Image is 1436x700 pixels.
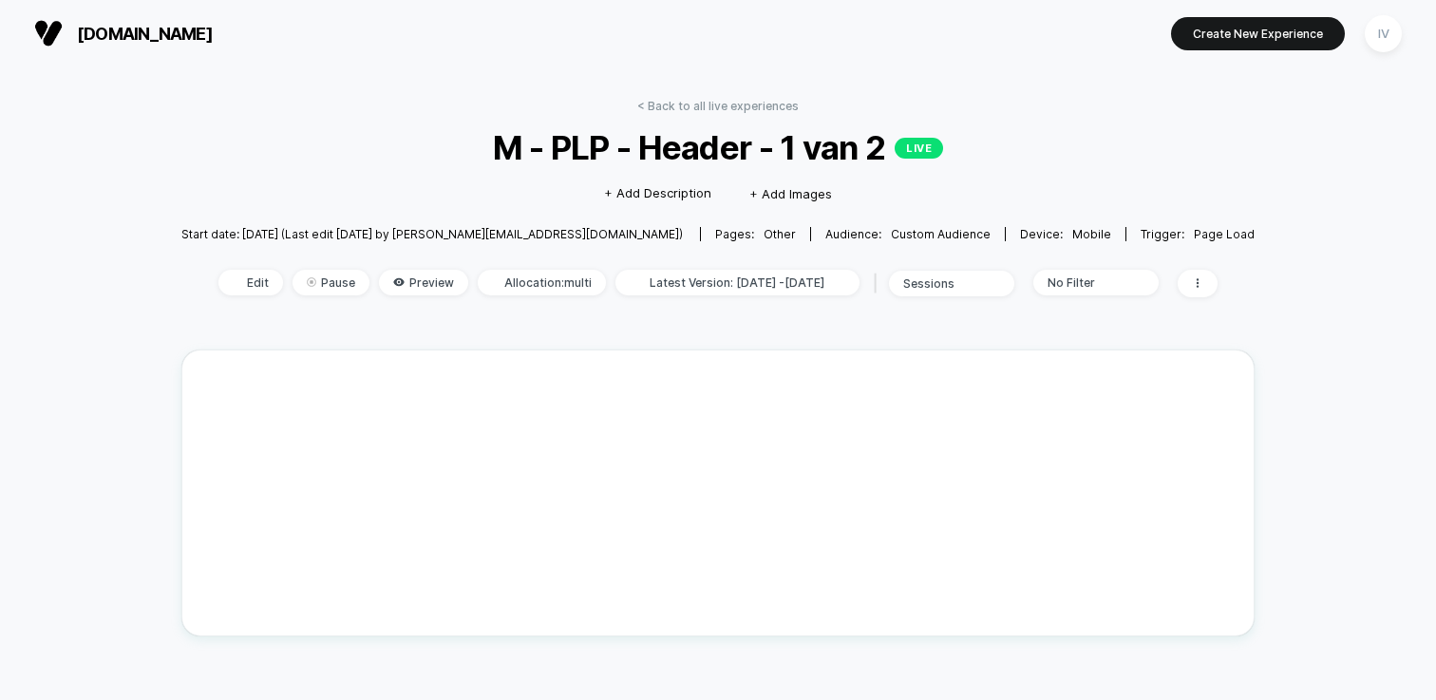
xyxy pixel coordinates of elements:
span: [DOMAIN_NAME] [77,24,213,44]
span: mobile [1072,227,1111,241]
button: Create New Experience [1171,17,1345,50]
div: Trigger: [1141,227,1255,241]
span: Latest Version: [DATE] - [DATE] [615,270,860,295]
div: Audience: [825,227,991,241]
span: other [764,227,796,241]
div: Pages: [715,227,796,241]
img: Visually logo [34,19,63,47]
span: + Add Description [604,184,711,203]
span: M - PLP - Header - 1 van 2 [236,127,1201,167]
button: [DOMAIN_NAME] [28,18,218,48]
span: Preview [379,270,468,295]
img: end [307,277,316,287]
a: < Back to all live experiences [637,99,799,113]
div: IV [1365,15,1402,52]
span: Edit [218,270,283,295]
span: Pause [293,270,369,295]
span: Page Load [1194,227,1255,241]
span: Allocation: multi [478,270,606,295]
span: | [869,270,889,297]
span: Device: [1005,227,1125,241]
p: LIVE [895,138,943,159]
div: sessions [903,276,979,291]
span: + Add Images [749,186,832,201]
div: No Filter [1048,275,1124,290]
span: Start date: [DATE] (Last edit [DATE] by [PERSON_NAME][EMAIL_ADDRESS][DOMAIN_NAME]) [181,227,683,241]
span: Custom Audience [891,227,991,241]
button: IV [1359,14,1408,53]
